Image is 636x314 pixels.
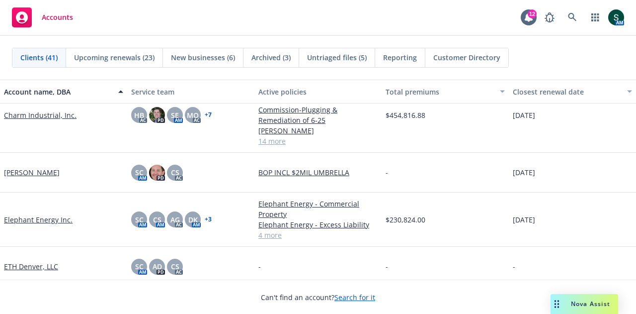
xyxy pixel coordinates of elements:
span: SC [135,261,144,272]
button: Closest renewal date [509,80,636,104]
img: photo [149,165,165,181]
a: Search for it [334,293,375,302]
span: Reporting [383,52,417,63]
a: Elephant Energy - Commercial Property [258,199,378,219]
span: [DATE] [513,110,535,120]
button: Active policies [254,80,382,104]
span: Untriaged files (5) [307,52,367,63]
a: [PERSON_NAME] [4,167,60,178]
span: - [386,167,388,178]
div: Account name, DBA [4,87,112,97]
a: + 7 [205,112,212,118]
div: Drag to move [551,294,563,314]
span: SC [135,214,144,225]
span: SE [171,110,179,120]
a: Search [562,7,582,27]
a: Elephant Energy - Excess Liability [258,219,378,230]
div: Service team [131,87,250,97]
a: 14 more [258,136,378,146]
button: Nova Assist [551,294,618,314]
span: Upcoming renewals (23) [74,52,155,63]
span: - [513,261,515,272]
a: ETH Denver, LLC [4,261,58,272]
span: - [386,261,388,272]
span: [DATE] [513,167,535,178]
span: Nova Assist [571,300,610,308]
button: Service team [127,80,254,104]
a: + 3 [205,216,212,222]
span: $230,824.00 [386,214,425,225]
a: Elephant Energy Inc. [4,214,73,225]
span: DK [188,214,198,225]
span: CS [171,261,179,272]
img: photo [608,9,624,25]
span: [DATE] [513,214,535,225]
span: SC [135,167,144,178]
span: CS [153,214,161,225]
button: Total premiums [382,80,509,104]
div: Total premiums [386,87,494,97]
span: Customer Directory [433,52,500,63]
span: AD [153,261,162,272]
a: 4 more [258,230,378,240]
span: Accounts [42,13,73,21]
span: - [258,261,261,272]
span: Clients (41) [20,52,58,63]
div: 12 [528,9,537,18]
span: $454,816.88 [386,110,425,120]
span: HB [134,110,144,120]
span: AG [170,214,180,225]
a: BOP INCL $2MIL UMBRELLA [258,167,378,178]
a: [US_STATE] Corporation Commission-Plugging & Remediation of 6-25 [PERSON_NAME] [258,94,378,136]
a: Accounts [8,3,77,31]
a: Report a Bug [540,7,559,27]
a: Switch app [585,7,605,27]
div: Closest renewal date [513,87,621,97]
span: CS [171,167,179,178]
img: photo [149,107,165,123]
span: Archived (3) [251,52,291,63]
span: Can't find an account? [261,292,375,303]
span: MQ [187,110,199,120]
div: Active policies [258,87,378,97]
a: Charm Industrial, Inc. [4,110,77,120]
span: New businesses (6) [171,52,235,63]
